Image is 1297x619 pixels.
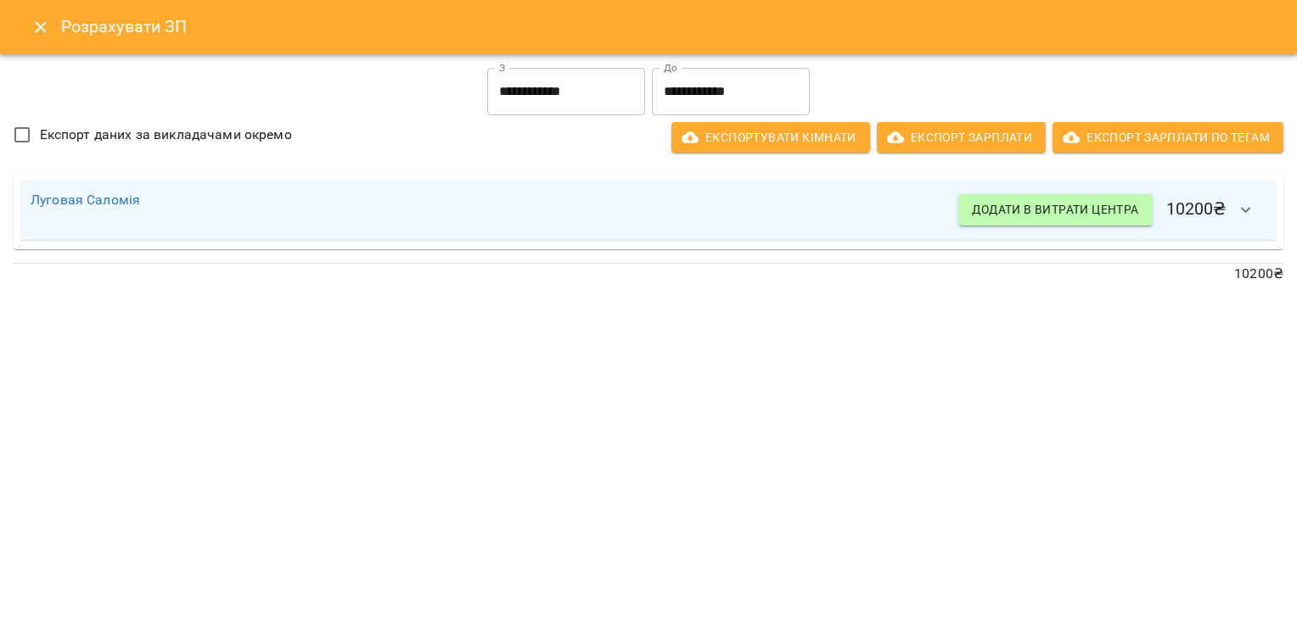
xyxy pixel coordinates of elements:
[40,125,292,145] span: Експорт даних за викладачами окремо
[972,199,1138,220] span: Додати в витрати центра
[1066,127,1270,148] span: Експорт Зарплати по тегам
[61,14,1277,40] h6: Розрахувати ЗП
[890,127,1032,148] span: Експорт Зарплати
[685,127,856,148] span: Експортувати кімнати
[20,7,61,47] button: Close
[671,122,870,153] button: Експортувати кімнати
[1053,122,1283,153] button: Експорт Зарплати по тегам
[877,122,1046,153] button: Експорт Зарплати
[958,190,1266,231] h6: 10200 ₴
[958,194,1152,225] button: Додати в витрати центра
[31,192,140,208] a: Луговая Саломія
[14,264,1283,284] p: 10200 ₴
